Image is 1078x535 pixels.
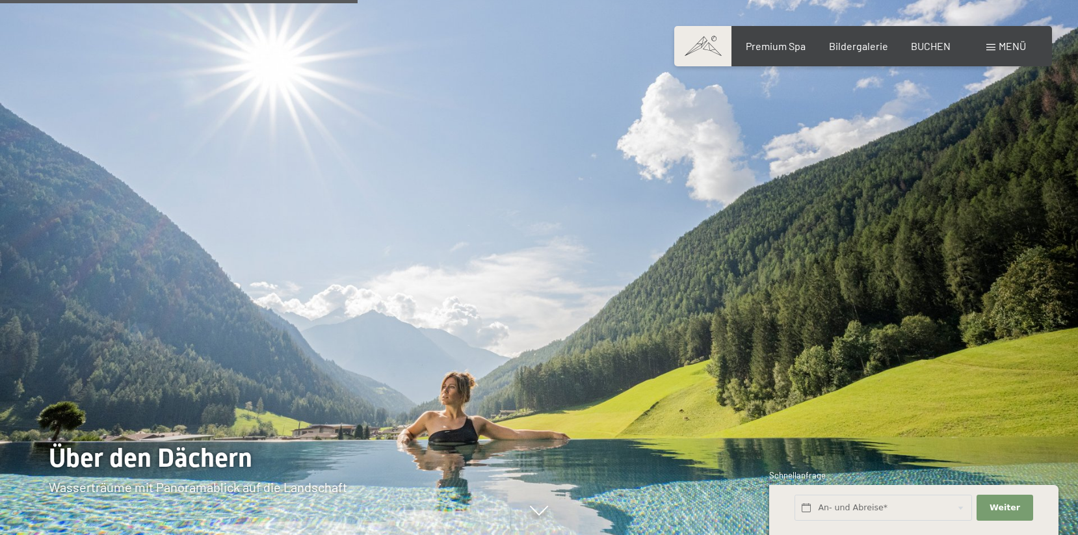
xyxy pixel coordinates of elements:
span: Schnellanfrage [769,470,826,480]
span: Weiter [990,502,1020,514]
span: Menü [999,40,1026,52]
a: Bildergalerie [829,40,888,52]
button: Weiter [977,495,1032,521]
a: Premium Spa [746,40,806,52]
a: BUCHEN [911,40,951,52]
